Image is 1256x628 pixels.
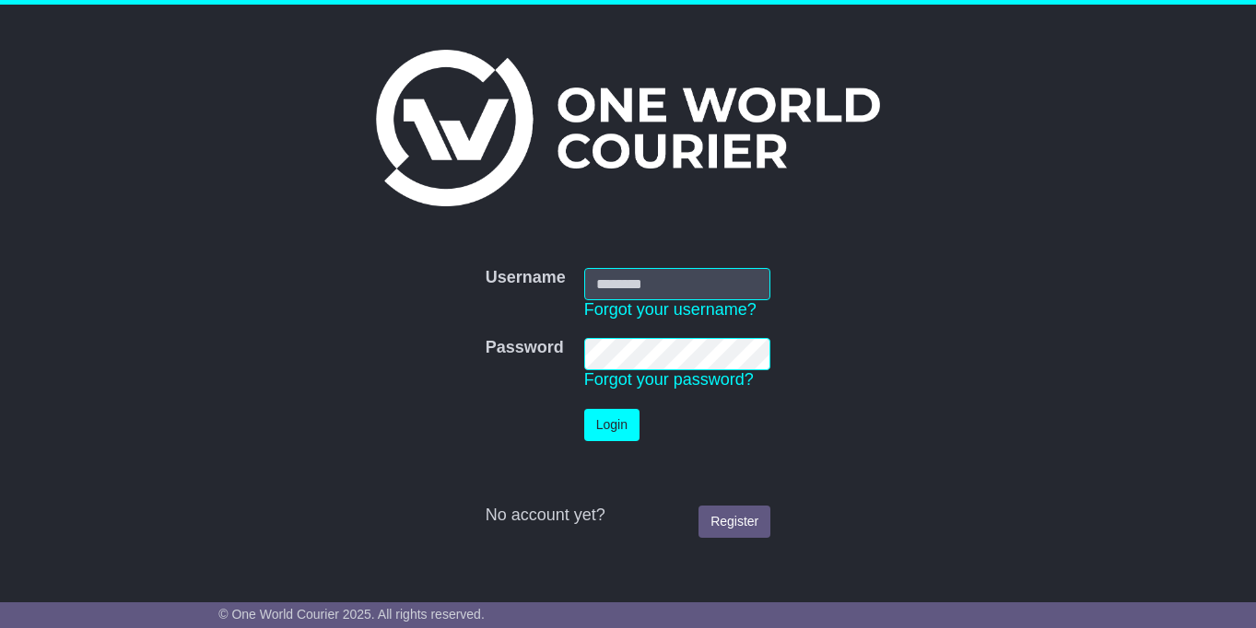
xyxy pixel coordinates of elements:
[486,506,771,526] div: No account yet?
[584,300,757,319] a: Forgot your username?
[486,338,564,358] label: Password
[486,268,566,288] label: Username
[584,409,640,441] button: Login
[698,506,770,538] a: Register
[218,607,485,622] span: © One World Courier 2025. All rights reserved.
[584,370,754,389] a: Forgot your password?
[376,50,879,206] img: One World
